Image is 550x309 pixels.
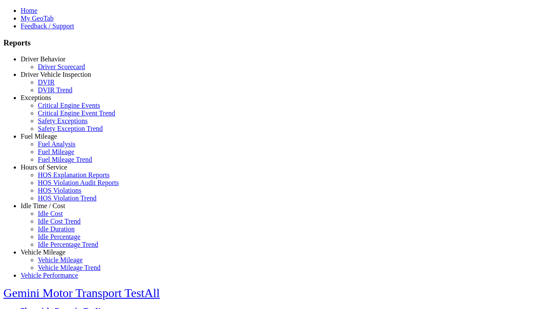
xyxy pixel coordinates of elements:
[38,86,72,94] a: DVIR Trend
[3,38,547,48] h3: Reports
[38,63,85,70] a: Driver Scorecard
[38,171,110,179] a: HOS Explanation Reports
[21,133,57,140] a: Fuel Mileage
[38,156,92,163] a: Fuel Mileage Trend
[38,117,88,124] a: Safety Exceptions
[38,125,103,132] a: Safety Exception Trend
[38,225,75,233] a: Idle Duration
[38,102,100,109] a: Critical Engine Events
[38,79,55,86] a: DVIR
[38,140,76,148] a: Fuel Analysis
[21,15,54,22] a: My GeoTab
[38,194,97,202] a: HOS Violation Trend
[21,55,65,63] a: Driver Behavior
[38,179,119,186] a: HOS Violation Audit Reports
[3,286,160,300] a: Gemini Motor Transport TestAll
[21,202,65,209] a: Idle Time / Cost
[38,241,98,248] a: Idle Percentage Trend
[21,164,67,171] a: Hours of Service
[21,22,74,30] a: Feedback / Support
[38,148,74,155] a: Fuel Mileage
[21,7,37,14] a: Home
[21,248,65,256] a: Vehicle Mileage
[38,264,101,271] a: Vehicle Mileage Trend
[38,233,80,240] a: Idle Percentage
[38,218,81,225] a: Idle Cost Trend
[21,94,51,101] a: Exceptions
[21,71,91,78] a: Driver Vehicle Inspection
[38,256,82,264] a: Vehicle Mileage
[38,109,115,117] a: Critical Engine Event Trend
[21,272,78,279] a: Vehicle Performance
[38,187,81,194] a: HOS Violations
[38,210,63,217] a: Idle Cost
